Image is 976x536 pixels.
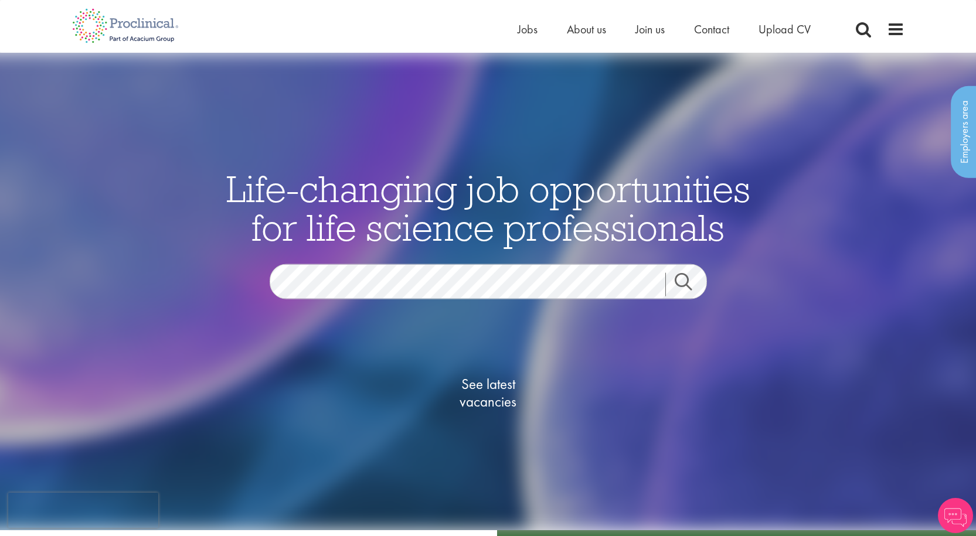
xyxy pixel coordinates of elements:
[8,493,158,528] iframe: reCAPTCHA
[518,22,538,37] a: Jobs
[430,375,547,411] span: See latest vacancies
[567,22,606,37] a: About us
[635,22,665,37] a: Join us
[938,498,973,533] img: Chatbot
[430,329,547,458] a: See latestvacancies
[759,22,811,37] a: Upload CV
[226,165,750,251] span: Life-changing job opportunities for life science professionals
[665,273,716,296] a: Job search submit button
[694,22,729,37] a: Contact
